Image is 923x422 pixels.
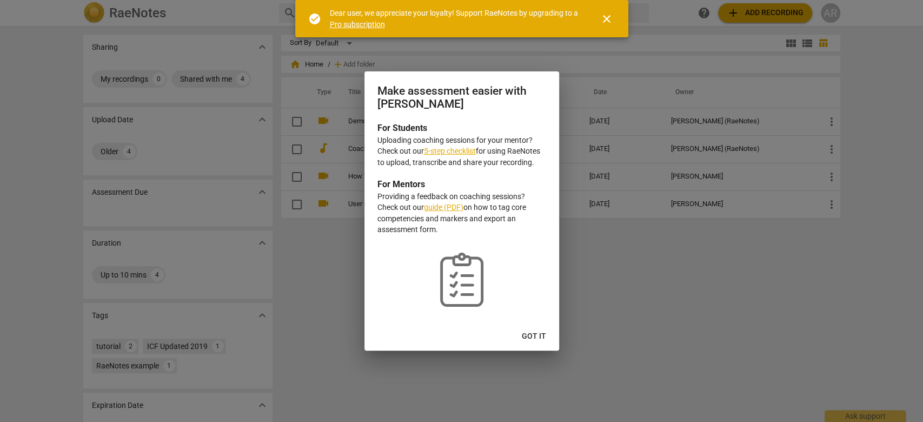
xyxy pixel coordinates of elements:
a: guide (PDF) [424,203,463,212]
b: For Students [377,123,427,133]
button: Got it [513,327,555,346]
p: Providing a feedback on coaching sessions? Check out our on how to tag core competencies and mark... [377,191,546,235]
a: Pro subscription [330,20,385,29]
div: Dear user, we appreciate your loyalty! Support RaeNotes by upgrading to a [330,8,581,30]
span: close [600,12,613,25]
span: check_circle [308,12,321,25]
button: Close [594,6,620,32]
h2: Make assessment easier with [PERSON_NAME] [377,84,546,111]
p: Uploading coaching sessions for your mentor? Check out our for using RaeNotes to upload, transcri... [377,135,546,168]
span: Got it [522,331,546,342]
b: For Mentors [377,179,425,189]
a: 5-step checklist [424,147,476,155]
